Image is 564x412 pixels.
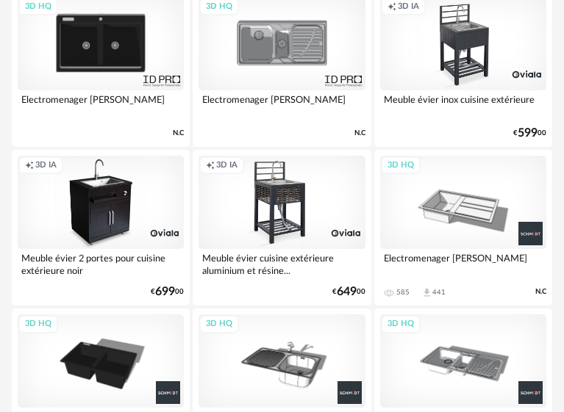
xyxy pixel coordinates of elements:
[193,150,371,306] a: Creation icon 3D IA Meuble évier cuisine extérieure aluminium et résine... €64900
[398,1,419,12] span: 3D IA
[380,249,546,278] div: Electromenager [PERSON_NAME]
[18,90,184,120] div: Electromenager [PERSON_NAME]
[535,287,546,297] span: N.C
[421,287,432,298] span: Download icon
[216,160,238,171] span: 3D IA
[432,288,446,297] div: 441
[374,150,552,306] a: 3D HQ Electromenager [PERSON_NAME] 585 Download icon 441 N.C
[155,287,175,297] span: 699
[332,287,365,297] div: € 00
[380,90,546,120] div: Meuble évier inox cuisine extérieure
[25,160,34,171] span: Creation icon
[18,249,184,278] div: Meuble évier 2 portes pour cuisine extérieure noir
[35,160,57,171] span: 3D IA
[199,315,239,333] div: 3D HQ
[206,160,215,171] span: Creation icon
[381,315,421,333] div: 3D HQ
[337,287,357,297] span: 649
[18,315,58,333] div: 3D HQ
[513,129,546,138] div: € 00
[354,129,365,138] span: N.C
[381,156,421,175] div: 3D HQ
[199,90,365,120] div: Electromenager [PERSON_NAME]
[396,288,410,297] div: 585
[173,129,184,138] span: N.C
[388,1,396,12] span: Creation icon
[518,129,538,138] span: 599
[151,287,184,297] div: € 00
[12,150,190,306] a: Creation icon 3D IA Meuble évier 2 portes pour cuisine extérieure noir €69900
[199,249,365,278] div: Meuble évier cuisine extérieure aluminium et résine...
